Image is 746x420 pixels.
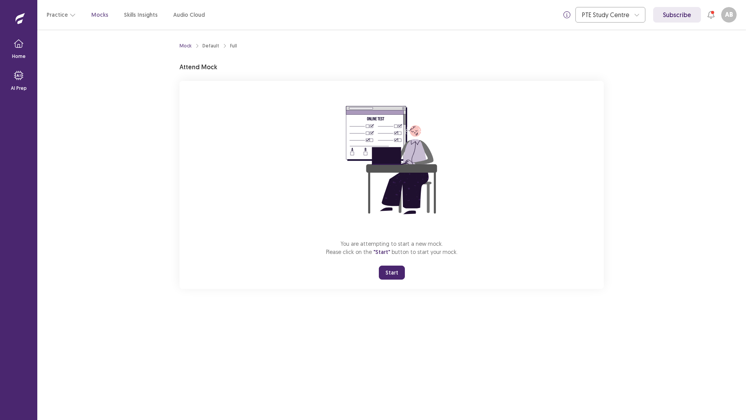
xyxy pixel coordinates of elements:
a: Subscribe [653,7,701,23]
p: You are attempting to start a new mock. Please click on the button to start your mock. [326,240,458,256]
button: Practice [47,8,76,22]
button: AB [721,7,737,23]
button: Start [379,266,405,280]
a: Mocks [91,11,108,19]
p: AI Prep [11,85,27,92]
a: Mock [180,42,192,49]
img: attend-mock [322,90,462,230]
button: info [560,8,574,22]
nav: breadcrumb [180,42,237,49]
p: Home [12,53,26,60]
div: PTE Study Centre [582,7,630,22]
span: "Start" [373,248,390,255]
div: Default [202,42,219,49]
a: Skills Insights [124,11,158,19]
div: Full [230,42,237,49]
p: Attend Mock [180,62,217,72]
a: Audio Cloud [173,11,205,19]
